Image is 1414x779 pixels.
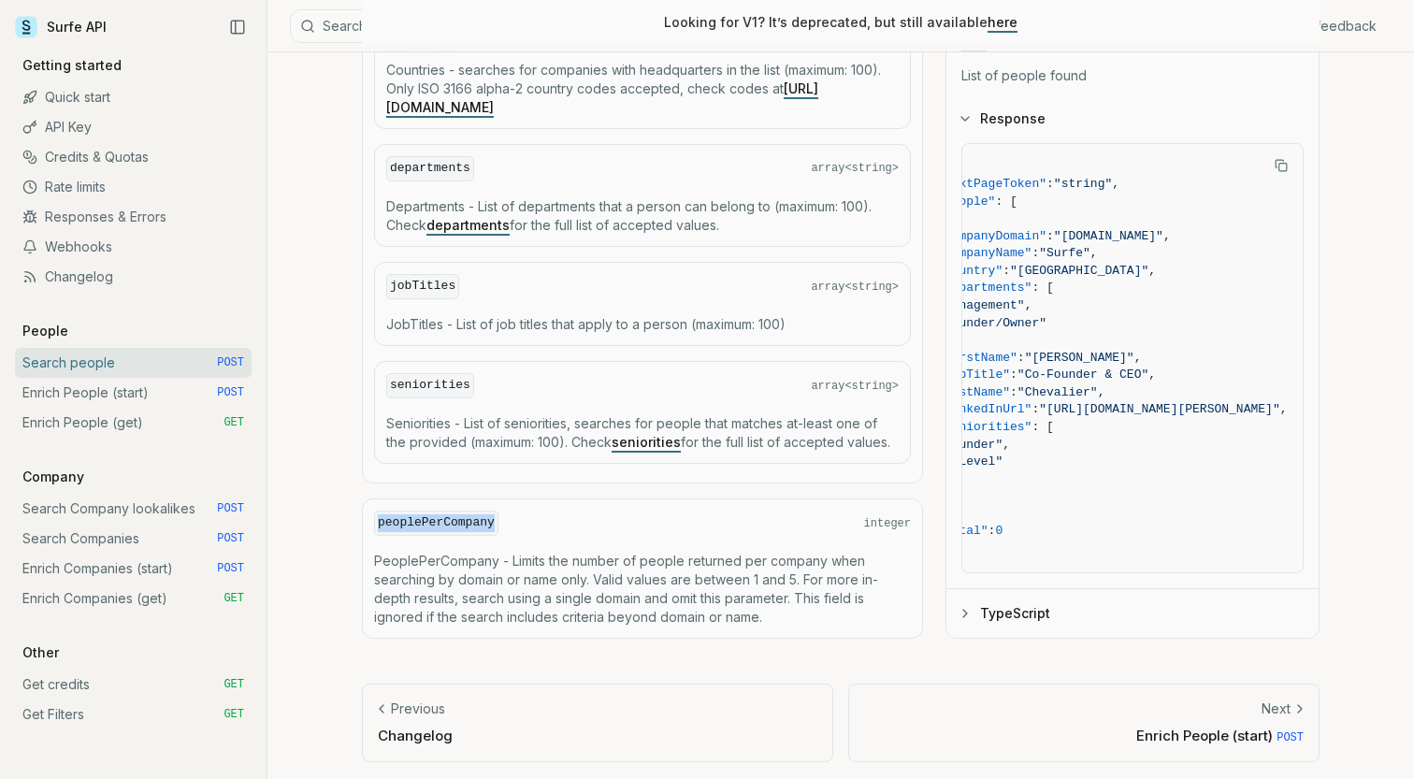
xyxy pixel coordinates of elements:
[1148,264,1156,278] span: ,
[1003,264,1010,278] span: :
[386,274,459,299] code: jobTitles
[15,408,252,438] a: Enrich People (get) GET
[15,524,252,554] a: Search Companies POST
[864,726,1304,745] p: Enrich People (start)
[217,355,244,370] span: POST
[224,591,244,606] span: GET
[1039,246,1090,260] span: "Surfe"
[15,82,252,112] a: Quick start
[15,262,252,292] a: Changelog
[1090,246,1098,260] span: ,
[988,14,1017,30] a: here
[15,172,252,202] a: Rate limits
[937,229,1046,243] span: "companyDomain"
[1039,402,1279,416] span: "[URL][DOMAIN_NAME][PERSON_NAME]"
[386,373,474,398] code: seniorities
[1262,700,1291,718] p: Next
[1112,177,1119,191] span: ,
[995,524,1003,538] span: 0
[937,316,1046,330] span: "Founder/Owner"
[217,385,244,400] span: POST
[1148,368,1156,382] span: ,
[1054,229,1163,243] span: "[DOMAIN_NAME]"
[290,9,757,43] button: Search⌘K
[1032,246,1039,260] span: :
[1017,351,1025,365] span: :
[15,112,252,142] a: API Key
[937,524,988,538] span: "total"
[217,531,244,546] span: POST
[988,524,996,538] span: :
[386,197,899,235] p: Departments - List of departments that a person can belong to (maximum: 100). Check for the full ...
[1032,281,1053,295] span: : [
[224,415,244,430] span: GET
[937,437,1003,451] span: "Founder"
[664,13,1017,32] p: Looking for V1? It’s deprecated, but still available
[946,94,1319,142] button: Response
[224,677,244,692] span: GET
[1163,229,1171,243] span: ,
[378,726,817,745] p: Changelog
[1280,402,1288,416] span: ,
[937,454,1003,469] span: "C-Level"
[362,684,833,761] a: PreviousChangelog
[1134,351,1142,365] span: ,
[15,670,252,700] a: Get credits GET
[937,246,1032,260] span: "companyName"
[1046,177,1054,191] span: :
[1010,264,1148,278] span: "[GEOGRAPHIC_DATA]"
[937,368,1010,382] span: "jobTitle"
[386,315,899,334] p: JobTitles - List of job titles that apply to a person (maximum: 100)
[426,217,510,233] a: departments
[937,298,1025,312] span: "Management"
[15,468,92,486] p: Company
[15,232,252,262] a: Webhooks
[15,554,252,584] a: Enrich Companies (start) POST
[15,378,252,408] a: Enrich People (start) POST
[937,420,1032,434] span: "seniorities"
[374,511,498,536] code: peoplePerCompany
[1098,385,1105,399] span: ,
[15,494,252,524] a: Search Company lookalikes POST
[1032,402,1039,416] span: :
[811,161,899,176] span: array<string>
[1284,17,1377,36] a: Give feedback
[995,195,1017,209] span: : [
[1017,368,1148,382] span: "Co-Founder & CEO"
[946,589,1319,638] button: TypeScript
[224,13,252,41] button: Collapse Sidebar
[1003,437,1010,451] span: ,
[937,264,1003,278] span: "country"
[15,643,66,662] p: Other
[937,351,1017,365] span: "firstName"
[1267,151,1295,179] button: Copy Text
[15,13,107,41] a: Surfe API
[864,516,911,531] span: integer
[386,414,899,452] p: Seniorities - List of seniorities, searches for people that matches at-least one of the provided ...
[1025,351,1134,365] span: "[PERSON_NAME]"
[811,280,899,295] span: array<string>
[386,61,899,117] p: Countries - searches for companies with headquarters in the list (maximum: 100). Only ISO 3166 al...
[15,584,252,613] a: Enrich Companies (get) GET
[374,552,911,627] p: PeoplePerCompany - Limits the number of people returned per company when searching by domain or n...
[848,684,1320,761] a: NextEnrich People (start) POST
[391,700,445,718] p: Previous
[15,56,129,75] p: Getting started
[1032,420,1053,434] span: : [
[217,561,244,576] span: POST
[217,501,244,516] span: POST
[1046,229,1054,243] span: :
[937,177,1046,191] span: "nextPageToken"
[224,707,244,722] span: GET
[1277,731,1304,744] span: POST
[612,434,681,450] a: seniorities
[937,402,1032,416] span: "linkedInUrl"
[937,281,1032,295] span: "departments"
[1017,385,1098,399] span: "Chevalier"
[15,700,252,729] a: Get Filters GET
[1010,368,1017,382] span: :
[386,156,474,181] code: departments
[15,202,252,232] a: Responses & Errors
[946,142,1319,588] div: Response
[15,142,252,172] a: Credits & Quotas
